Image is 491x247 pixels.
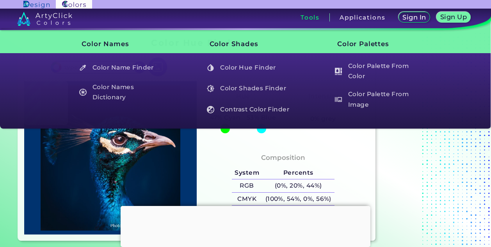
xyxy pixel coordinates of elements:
img: icon_color_shades_white.svg [207,85,214,92]
h4: Composition [261,152,305,163]
a: Color Palette From Color [330,60,422,82]
img: icon_color_names_dictionary_white.svg [79,89,87,96]
h5: Color Palette From Color [331,60,422,82]
a: Color Name Finder [75,60,167,75]
h5: Color Name Finder [75,60,166,75]
img: ArtyClick Design logo [23,1,50,8]
img: icon_color_hue_white.svg [207,64,214,72]
a: Color Names Dictionary [75,81,167,104]
img: logo_artyclick_colors_white.svg [17,12,72,26]
a: Sign Up [438,13,469,22]
h5: Percents [262,166,334,179]
a: Color Palette From Image [330,88,422,111]
h3: Color Palettes [324,34,422,54]
img: icon_color_name_finder_white.svg [79,64,87,72]
h3: Color Shades [196,34,295,54]
h5: Contrast Color Finder [203,102,294,117]
iframe: Advertisement [379,35,476,244]
h5: System [232,166,262,179]
h5: RGB [232,179,262,192]
img: icon_col_pal_col_white.svg [335,68,342,75]
h5: (100%, 54%, 0%, 56%) [262,193,334,206]
h5: Sign In [404,14,425,20]
img: img_pavlin.jpg [28,85,193,231]
h5: Color Hue Finder [203,60,294,75]
h5: Sign Up [441,14,466,20]
a: Sign In [400,13,429,22]
a: Color Hue Finder [203,60,295,75]
h5: (0%, 20%, 44%) [262,179,334,192]
h3: Applications [340,14,385,20]
iframe: Advertisement [121,206,370,245]
h5: Color Names Dictionary [75,81,166,104]
h5: Color Palette From Image [331,88,422,111]
img: icon_color_contrast_white.svg [207,106,214,113]
h3: Tools [301,14,320,20]
h3: Color Names [69,34,167,54]
h5: Color Shades Finder [203,81,294,96]
img: icon_palette_from_image_white.svg [335,96,342,103]
h5: CMYK [232,193,262,206]
a: Color Shades Finder [203,81,295,96]
a: Contrast Color Finder [203,102,295,117]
